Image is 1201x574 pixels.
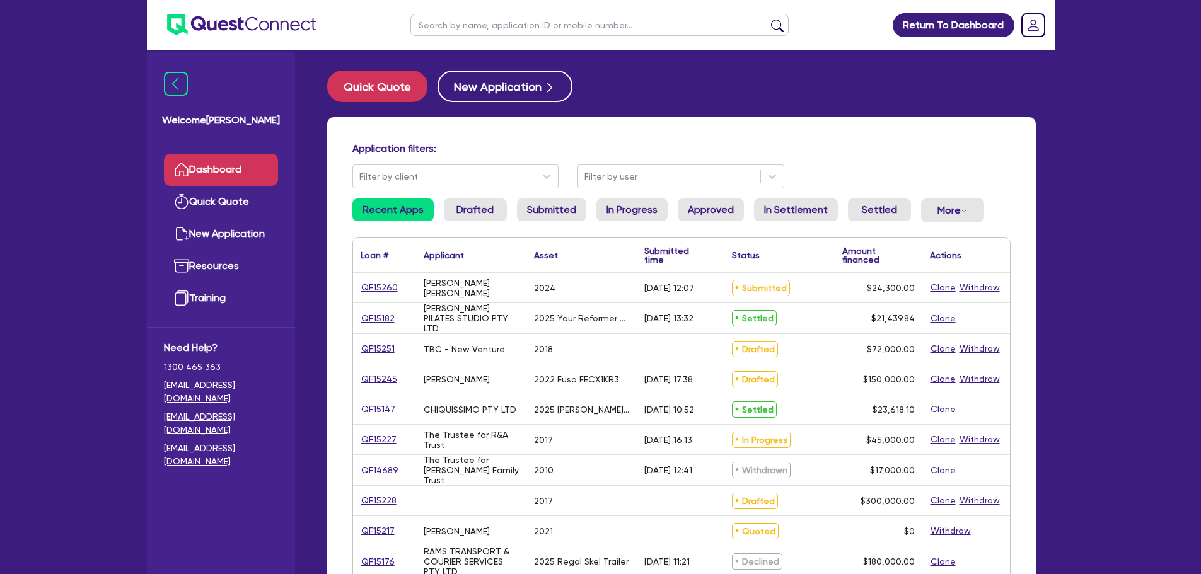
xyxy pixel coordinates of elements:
div: [DATE] 10:52 [644,405,694,415]
div: 2025 Your Reformer Envey [534,313,629,323]
a: In Progress [596,198,668,221]
div: Amount financed [842,246,915,264]
a: QF15245 [361,372,398,386]
div: [PERSON_NAME] [424,374,490,384]
span: $300,000.00 [861,496,915,506]
span: Drafted [732,371,778,387]
button: Withdraw [959,493,1001,508]
button: Withdraw [959,342,1001,356]
a: Return To Dashboard [893,13,1014,37]
span: Quoted [732,523,779,539]
span: Submitted [732,280,790,296]
img: quick-quote [174,194,189,209]
button: Clone [930,372,956,386]
a: QF15182 [361,311,395,326]
span: Settled [732,310,777,326]
button: New Application [438,71,572,102]
div: Actions [930,251,961,260]
button: Clone [930,342,956,356]
button: Clone [930,311,956,326]
div: 2022 Fuso FECX1KR3SFBD [534,374,629,384]
a: Dropdown toggle [1017,9,1050,42]
span: $72,000.00 [867,344,915,354]
span: In Progress [732,432,791,448]
a: Dashboard [164,154,278,186]
button: Withdraw [959,432,1001,447]
input: Search by name, application ID or mobile number... [410,14,789,36]
a: Drafted [444,198,507,221]
a: Quick Quote [327,71,438,102]
div: [DATE] 11:21 [644,556,690,566]
a: [EMAIL_ADDRESS][DOMAIN_NAME] [164,379,278,405]
div: [DATE] 16:13 [644,435,692,445]
div: 2017 [534,435,553,445]
button: Quick Quote [327,71,427,102]
div: [PERSON_NAME] [PERSON_NAME] [424,278,519,298]
button: Withdraw [959,372,1001,386]
div: 2024 [534,283,555,293]
a: QF15228 [361,493,397,508]
span: Need Help? [164,340,278,355]
div: [DATE] 17:38 [644,374,693,384]
div: 2017 [534,496,553,506]
a: QF15217 [361,524,395,538]
div: 2018 [534,344,553,354]
div: Loan # [361,251,388,260]
span: $150,000.00 [863,374,915,384]
a: New Application [164,218,278,250]
div: 2010 [534,465,554,475]
button: Clone [930,402,956,416]
div: The Trustee for [PERSON_NAME] Family Trust [424,455,519,485]
a: Submitted [517,198,586,221]
div: 2021 [534,526,553,536]
span: Welcome [PERSON_NAME] [162,113,280,128]
div: [PERSON_NAME] [424,526,490,536]
div: [DATE] 12:41 [644,465,692,475]
div: Applicant [424,251,464,260]
div: 2025 [PERSON_NAME] Platinum Plasma Pen and Apilus Senior 3G [534,405,629,415]
button: Clone [930,432,956,447]
a: QF14689 [361,463,399,478]
a: QF15147 [361,402,396,416]
a: Settled [848,198,911,221]
img: icon-menu-close [164,72,188,96]
a: In Settlement [754,198,838,221]
button: Clone [930,493,956,508]
h4: Application filters: [352,142,1011,154]
span: Drafted [732,493,778,509]
span: 1300 465 363 [164,360,278,374]
button: Clone [930,280,956,295]
div: [PERSON_NAME] PILATES STUDIO PTY LTD [424,303,519,333]
img: new-application [174,226,189,241]
span: Drafted [732,341,778,357]
span: $180,000.00 [863,556,915,566]
div: [DATE] 13:32 [644,313,693,323]
div: Status [732,251,760,260]
div: Asset [534,251,558,260]
button: Withdraw [930,524,972,538]
div: The Trustee for R&A Trust [424,430,519,450]
span: $23,618.10 [873,405,915,415]
img: training [174,290,189,306]
span: Withdrawn [732,462,791,478]
span: Declined [732,553,782,570]
img: quest-connect-logo-blue [167,14,316,35]
a: Quick Quote [164,186,278,218]
img: resources [174,258,189,273]
a: QF15260 [361,280,398,295]
span: $0 [904,526,915,536]
a: Recent Apps [352,198,434,221]
span: $21,439.84 [871,313,915,323]
div: Submitted time [644,246,705,264]
button: Dropdown toggle [921,198,984,222]
div: CHIQUISSIMO PTY LTD [424,405,516,415]
a: [EMAIL_ADDRESS][DOMAIN_NAME] [164,410,278,437]
div: TBC - New Venture [424,344,505,354]
span: $24,300.00 [867,283,915,293]
a: Resources [164,250,278,282]
div: [DATE] 12:07 [644,283,694,293]
div: 2025 Regal Skel Trailer [534,556,629,566]
span: $45,000.00 [866,435,915,445]
span: Settled [732,401,777,418]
